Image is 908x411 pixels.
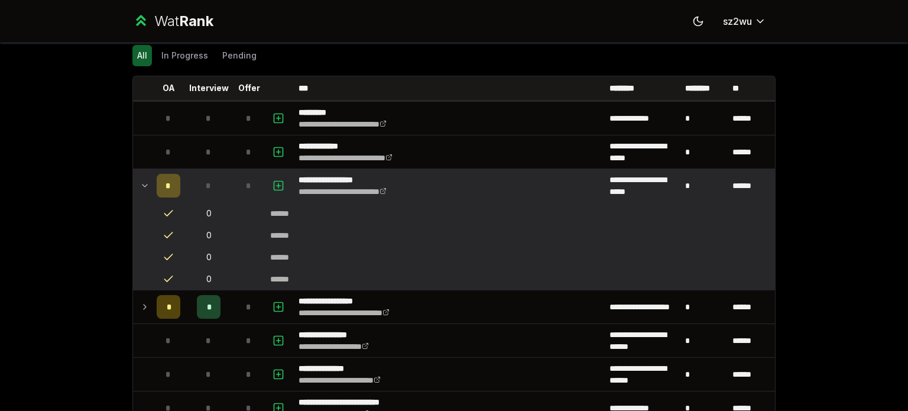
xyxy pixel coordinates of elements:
button: In Progress [157,45,213,66]
div: Wat [154,12,213,31]
td: 0 [185,247,232,268]
span: sz2wu [723,14,752,28]
td: 0 [185,203,232,224]
p: Interview [189,82,229,94]
a: WatRank [132,12,213,31]
span: Rank [179,12,213,30]
button: All [132,45,152,66]
button: Pending [218,45,261,66]
td: 0 [185,225,232,246]
td: 0 [185,268,232,290]
p: Offer [238,82,260,94]
p: OA [163,82,175,94]
button: sz2wu [714,11,776,32]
